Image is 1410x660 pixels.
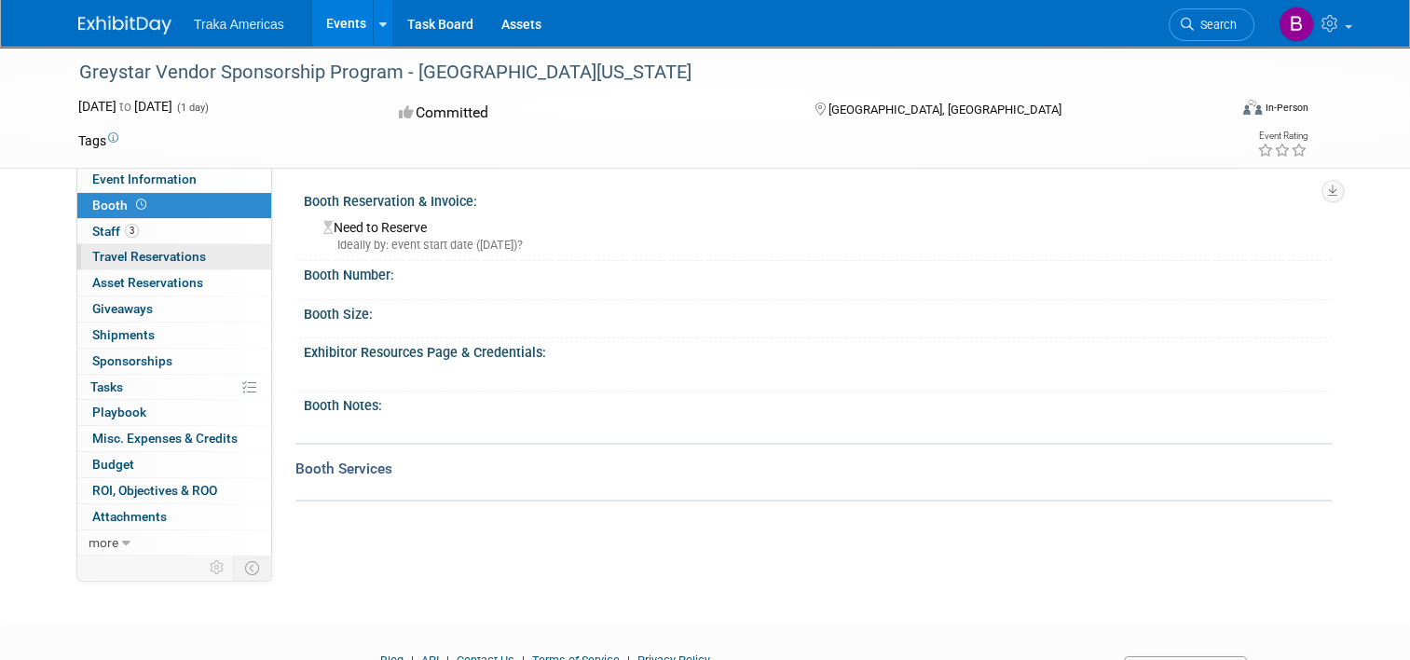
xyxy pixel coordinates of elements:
[116,99,134,114] span: to
[92,457,134,472] span: Budget
[304,187,1332,211] div: Booth Reservation & Invoice:
[92,431,238,446] span: Misc. Expenses & Credits
[1169,8,1254,41] a: Search
[92,353,172,368] span: Sponsorships
[77,426,271,451] a: Misc. Expenses & Credits
[77,530,271,556] a: more
[175,102,209,114] span: (1 day)
[77,452,271,477] a: Budget
[77,270,271,296] a: Asset Reservations
[304,300,1332,323] div: Booth Size:
[77,296,271,322] a: Giveaways
[90,379,123,394] span: Tasks
[393,97,785,130] div: Committed
[77,400,271,425] a: Playbook
[125,224,139,238] span: 3
[92,249,206,264] span: Travel Reservations
[304,338,1332,362] div: Exhibitor Resources Page & Credentials:
[92,224,139,239] span: Staff
[92,198,150,213] span: Booth
[73,56,1204,89] div: Greystar Vendor Sponsorship Program - [GEOGRAPHIC_DATA][US_STATE]
[77,349,271,374] a: Sponsorships
[1243,100,1262,115] img: Format-Inperson.png
[1265,101,1308,115] div: In-Person
[92,172,197,186] span: Event Information
[77,375,271,400] a: Tasks
[89,535,118,550] span: more
[132,198,150,212] span: Booth not reserved yet
[92,301,153,316] span: Giveaways
[77,167,271,192] a: Event Information
[323,237,1318,254] div: Ideally by: event start date ([DATE])?
[78,16,171,34] img: ExhibitDay
[92,483,217,498] span: ROI, Objectives & ROO
[1257,131,1307,141] div: Event Rating
[77,244,271,269] a: Travel Reservations
[92,509,167,524] span: Attachments
[77,504,271,529] a: Attachments
[295,459,1332,479] div: Booth Services
[304,392,1332,415] div: Booth Notes:
[1194,18,1237,32] span: Search
[201,556,234,580] td: Personalize Event Tab Strip
[1127,97,1308,125] div: Event Format
[234,556,272,580] td: Toggle Event Tabs
[77,219,271,244] a: Staff3
[78,99,172,114] span: [DATE] [DATE]
[77,478,271,503] a: ROI, Objectives & ROO
[92,327,155,342] span: Shipments
[318,213,1318,254] div: Need to Reserve
[77,323,271,348] a: Shipments
[78,131,118,150] td: Tags
[92,275,203,290] span: Asset Reservations
[77,193,271,218] a: Booth
[194,17,284,32] span: Traka Americas
[304,261,1332,284] div: Booth Number:
[1279,7,1314,42] img: Brooke Fiore
[92,405,146,419] span: Playbook
[828,103,1061,117] span: [GEOGRAPHIC_DATA], [GEOGRAPHIC_DATA]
